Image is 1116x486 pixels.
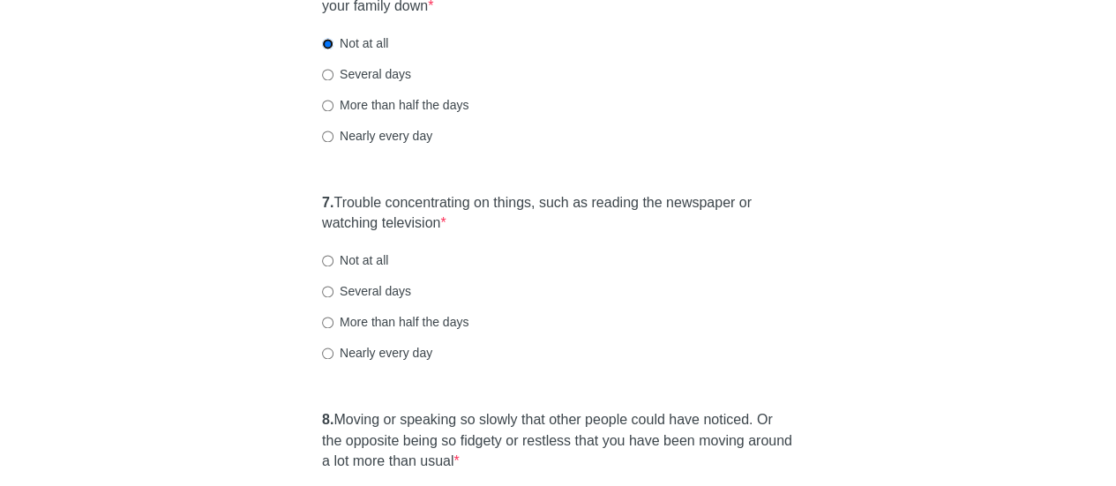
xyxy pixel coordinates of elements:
[322,286,333,297] input: Several days
[322,38,333,49] input: Not at all
[322,412,333,427] strong: 8.
[322,65,411,83] label: Several days
[322,282,411,300] label: Several days
[322,410,794,471] label: Moving or speaking so slowly that other people could have noticed. Or the opposite being so fidge...
[322,131,333,142] input: Nearly every day
[322,251,388,269] label: Not at all
[322,195,333,210] strong: 7.
[322,34,388,52] label: Not at all
[322,69,333,80] input: Several days
[322,317,333,328] input: More than half the days
[322,255,333,266] input: Not at all
[322,348,333,359] input: Nearly every day
[322,344,432,362] label: Nearly every day
[322,193,794,234] label: Trouble concentrating on things, such as reading the newspaper or watching television
[322,100,333,111] input: More than half the days
[322,313,468,331] label: More than half the days
[322,127,432,145] label: Nearly every day
[322,96,468,114] label: More than half the days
